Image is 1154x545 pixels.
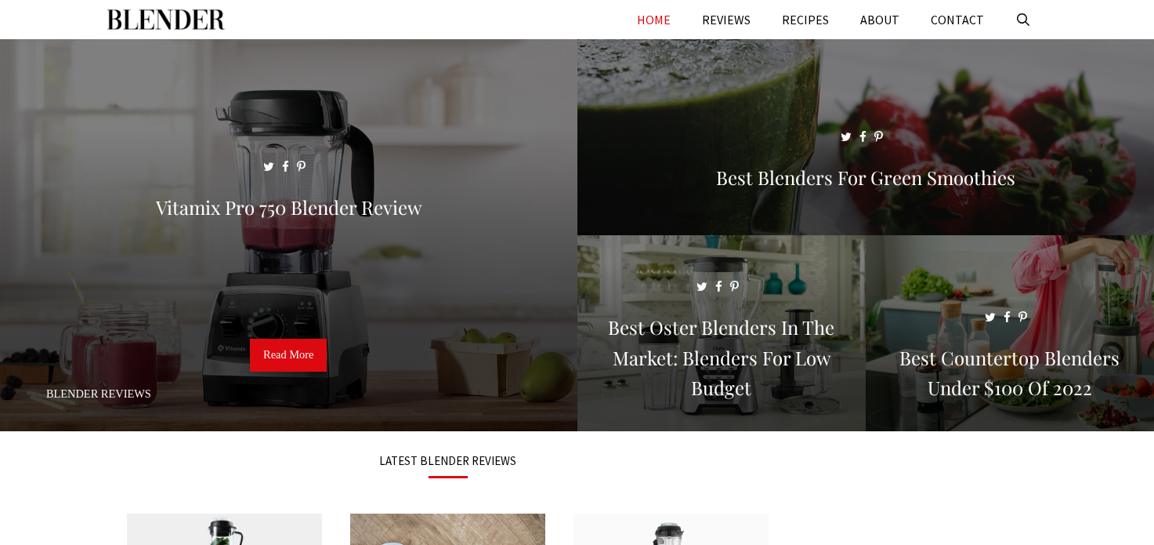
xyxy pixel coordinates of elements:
a: Best Oster Blenders in the Market: Blenders for Low Budget [577,412,866,428]
a: Best Countertop Blenders Under $100 of 2022 [866,412,1154,428]
a: Blender Reviews [46,387,151,400]
h3: LATEST BLENDER REVIEWS [127,455,769,467]
a: Read More [250,339,327,372]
